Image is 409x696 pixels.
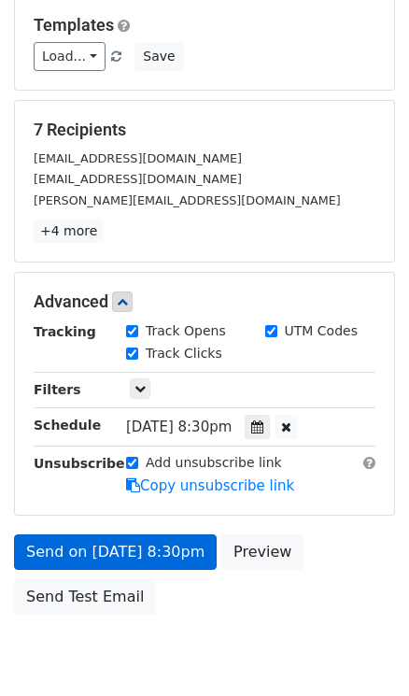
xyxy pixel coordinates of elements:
[34,15,114,35] a: Templates
[14,579,156,615] a: Send Test Email
[34,120,375,140] h5: 7 Recipients
[126,419,232,435] span: [DATE] 8:30pm
[34,291,375,312] h5: Advanced
[34,324,96,339] strong: Tracking
[34,172,242,186] small: [EMAIL_ADDRESS][DOMAIN_NAME]
[146,344,222,363] label: Track Clicks
[146,453,282,473] label: Add unsubscribe link
[146,321,226,341] label: Track Opens
[34,193,341,207] small: [PERSON_NAME][EMAIL_ADDRESS][DOMAIN_NAME]
[34,42,106,71] a: Load...
[14,534,217,570] a: Send on [DATE] 8:30pm
[126,477,294,494] a: Copy unsubscribe link
[34,456,125,471] strong: Unsubscribe
[316,606,409,696] iframe: Chat Widget
[285,321,358,341] label: UTM Codes
[34,220,104,243] a: +4 more
[316,606,409,696] div: 聊天小组件
[134,42,183,71] button: Save
[34,418,101,433] strong: Schedule
[34,382,81,397] strong: Filters
[34,151,242,165] small: [EMAIL_ADDRESS][DOMAIN_NAME]
[221,534,303,570] a: Preview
